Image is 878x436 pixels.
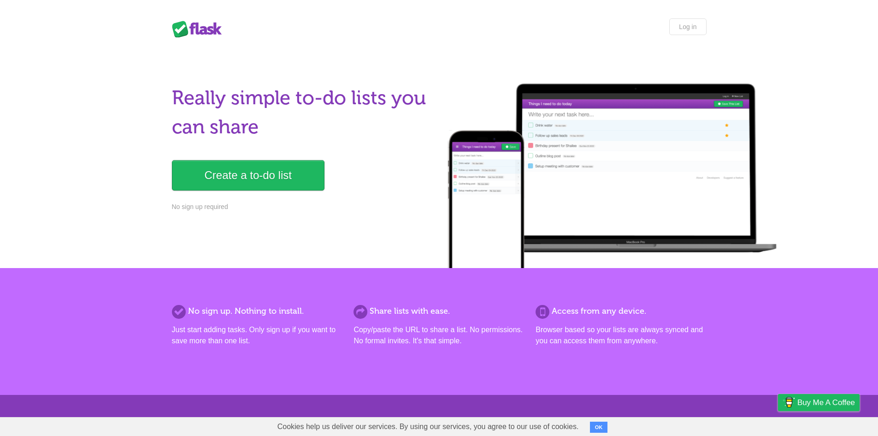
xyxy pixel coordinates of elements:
[172,84,434,142] h1: Really simple to-do lists you can share
[268,418,588,436] span: Cookies help us deliver our services. By using our services, you agree to our use of cookies.
[536,324,706,346] p: Browser based so your lists are always synced and you can access them from anywhere.
[669,18,706,35] a: Log in
[354,324,524,346] p: Copy/paste the URL to share a list. No permissions. No formal invites. It's that simple.
[172,21,227,37] div: Flask Lists
[778,394,860,411] a: Buy me a coffee
[172,160,324,191] a: Create a to-do list
[536,305,706,317] h2: Access from any device.
[172,324,342,346] p: Just start adding tasks. Only sign up if you want to save more than one list.
[172,202,434,212] p: No sign up required
[590,422,608,433] button: OK
[797,394,855,411] span: Buy me a coffee
[354,305,524,317] h2: Share lists with ease.
[172,305,342,317] h2: No sign up. Nothing to install.
[783,394,795,410] img: Buy me a coffee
